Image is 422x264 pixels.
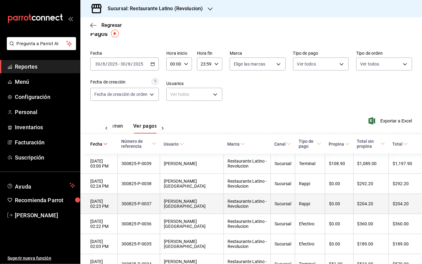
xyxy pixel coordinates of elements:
div: 300825-P-0037 [121,201,156,206]
label: Tipo de orden [356,51,412,56]
label: Hora inicio [166,51,192,56]
div: Rappi [299,201,321,206]
div: [DATE] 02:03 PM [90,239,114,249]
span: Sugerir nueva función [7,255,75,262]
div: [PERSON_NAME] [GEOGRAPHIC_DATA] [164,219,220,229]
div: [DATE] 02:23 PM [90,199,114,209]
div: 300825-P-0035 [121,241,156,246]
h3: Sucursal: Restaurante Latino (Revolucion) [103,5,203,12]
div: Ver todos [166,88,222,101]
div: $1,089.00 [357,161,385,166]
input: -- [95,62,100,66]
div: $108.90 [329,161,349,166]
span: / [131,62,133,66]
div: $189.00 [357,241,385,246]
span: / [105,62,107,66]
div: Restaurante Latino - Revolucion [228,179,267,189]
input: ---- [133,62,143,66]
span: - [118,62,120,66]
span: Fecha de creación de orden [94,91,147,97]
a: Pregunta a Parrot AI [4,45,76,51]
span: Total sin propina [357,139,385,149]
div: $360.00 [393,221,412,226]
div: $204.20 [393,201,412,206]
div: [DATE] 02:24 PM [90,179,114,189]
button: Exportar a Excel [370,117,412,125]
div: $0.00 [329,181,349,186]
div: [PERSON_NAME] [GEOGRAPHIC_DATA] [164,199,220,209]
div: $204.20 [357,201,385,206]
label: Usuarios [166,82,222,86]
div: [DATE] 02:22 PM [90,219,114,229]
div: [PERSON_NAME] [GEOGRAPHIC_DATA] [164,179,220,189]
span: Suscripción [15,153,75,162]
span: Ver todos [360,61,379,67]
span: Canal [274,142,291,147]
span: Configuración [15,93,75,101]
div: $292.20 [357,181,385,186]
span: Propina [329,142,349,147]
span: Reportes [15,62,75,71]
div: Rappi [299,181,321,186]
span: Inventarios [15,123,75,131]
div: navigation tabs [95,123,139,134]
div: Restaurante Latino - Revolucion [228,239,267,249]
span: / [126,62,128,66]
div: Sucursal [275,201,291,206]
span: Regresar [101,22,122,28]
div: $1,197.90 [393,161,412,166]
button: Ver pagos [133,123,157,134]
div: Efectivo [299,221,321,226]
div: 300825-P-0039 [121,161,156,166]
span: Total [392,142,408,147]
span: Número de referencia [121,139,156,149]
label: Fecha [90,51,159,56]
span: Elige las marcas [234,61,265,67]
div: Fecha de creación [90,79,126,85]
input: -- [128,62,131,66]
div: Restaurante Latino - Revolucion [228,199,267,209]
div: $0.00 [329,241,349,246]
input: -- [102,62,105,66]
div: Terminal [299,161,321,166]
span: Personal [15,108,75,116]
div: Restaurante Latino - Revolucion [228,219,267,229]
span: Facturación [15,138,75,147]
input: -- [120,62,126,66]
span: Pregunta a Parrot AI [17,40,66,47]
button: open_drawer_menu [68,16,73,21]
div: $189.00 [393,241,412,246]
div: [DATE] 03:00 PM [90,159,114,168]
label: Tipo de pago [293,51,349,56]
span: Tipo de pago [299,139,321,149]
div: $292.20 [393,181,412,186]
label: Marca [230,51,286,56]
div: 300825-P-0038 [121,181,156,186]
div: Restaurante Latino - Revolucion [228,159,267,168]
span: [PERSON_NAME] [15,211,75,219]
span: Fecha [90,142,108,147]
button: Pregunta a Parrot AI [7,37,76,50]
span: Marca [227,142,245,147]
div: [PERSON_NAME] [GEOGRAPHIC_DATA] [164,239,220,249]
button: Regresar [90,22,122,28]
label: Hora fin [197,51,222,56]
div: [PERSON_NAME] [164,161,220,166]
input: ---- [107,62,118,66]
img: Tooltip marker [111,30,119,37]
div: Sucursal [275,161,291,166]
span: Recomienda Parrot [15,196,75,204]
div: Sucursal [275,181,291,186]
div: $360.00 [357,221,385,226]
span: Usuario [164,142,184,147]
div: Sucursal [275,241,291,246]
div: $0.00 [329,221,349,226]
span: / [100,62,102,66]
div: 300825-P-0036 [121,221,156,226]
div: Efectivo [299,241,321,246]
span: Menú [15,78,75,86]
div: Pagos [90,29,108,38]
span: Ver todos [297,61,316,67]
